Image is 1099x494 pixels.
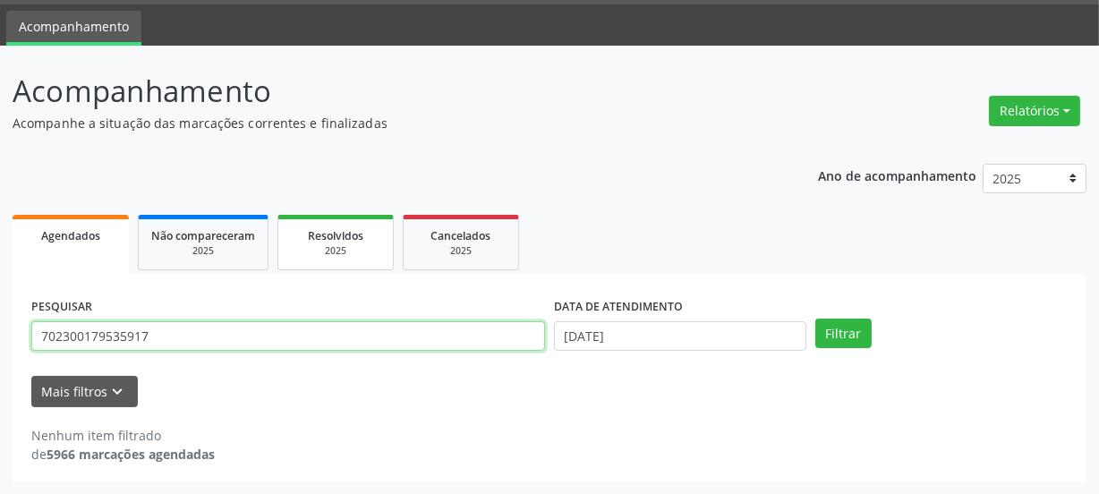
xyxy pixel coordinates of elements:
[554,294,683,321] label: DATA DE ATENDIMENTO
[291,244,380,258] div: 2025
[818,164,976,186] p: Ano de acompanhamento
[151,244,255,258] div: 2025
[31,426,215,445] div: Nenhum item filtrado
[108,382,128,402] i: keyboard_arrow_down
[554,321,806,352] input: Selecione um intervalo
[41,228,100,243] span: Agendados
[13,69,764,114] p: Acompanhamento
[47,446,215,463] strong: 5966 marcações agendadas
[31,445,215,464] div: de
[13,114,764,132] p: Acompanhe a situação das marcações correntes e finalizadas
[31,321,545,352] input: Nome, CNS
[151,228,255,243] span: Não compareceram
[308,228,363,243] span: Resolvidos
[31,376,138,407] button: Mais filtroskeyboard_arrow_down
[431,228,491,243] span: Cancelados
[416,244,506,258] div: 2025
[815,319,872,349] button: Filtrar
[989,96,1080,126] button: Relatórios
[31,294,92,321] label: PESQUISAR
[6,11,141,46] a: Acompanhamento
